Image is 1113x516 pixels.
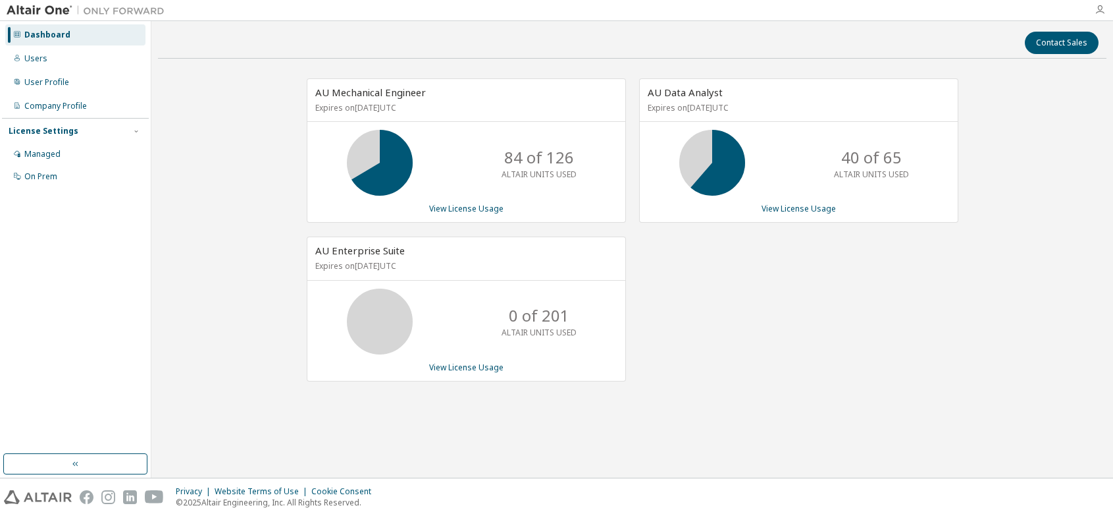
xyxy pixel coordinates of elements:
[7,4,171,17] img: Altair One
[502,169,577,180] p: ALTAIR UNITS USED
[762,203,836,214] a: View License Usage
[4,490,72,504] img: altair_logo.svg
[24,30,70,40] div: Dashboard
[509,304,569,327] p: 0 of 201
[176,497,379,508] p: © 2025 Altair Engineering, Inc. All Rights Reserved.
[101,490,115,504] img: instagram.svg
[80,490,93,504] img: facebook.svg
[145,490,164,504] img: youtube.svg
[315,244,405,257] span: AU Enterprise Suite
[648,102,946,113] p: Expires on [DATE] UTC
[315,102,614,113] p: Expires on [DATE] UTC
[429,362,504,373] a: View License Usage
[311,486,379,497] div: Cookie Consent
[176,486,215,497] div: Privacy
[9,126,78,136] div: License Settings
[24,149,61,159] div: Managed
[24,101,87,111] div: Company Profile
[24,53,47,64] div: Users
[1025,32,1099,54] button: Contact Sales
[504,146,574,169] p: 84 of 126
[648,86,723,99] span: AU Data Analyst
[315,86,426,99] span: AU Mechanical Engineer
[24,171,57,182] div: On Prem
[834,169,909,180] p: ALTAIR UNITS USED
[841,146,902,169] p: 40 of 65
[123,490,137,504] img: linkedin.svg
[315,260,614,272] p: Expires on [DATE] UTC
[429,203,504,214] a: View License Usage
[215,486,311,497] div: Website Terms of Use
[502,327,577,338] p: ALTAIR UNITS USED
[24,77,69,88] div: User Profile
